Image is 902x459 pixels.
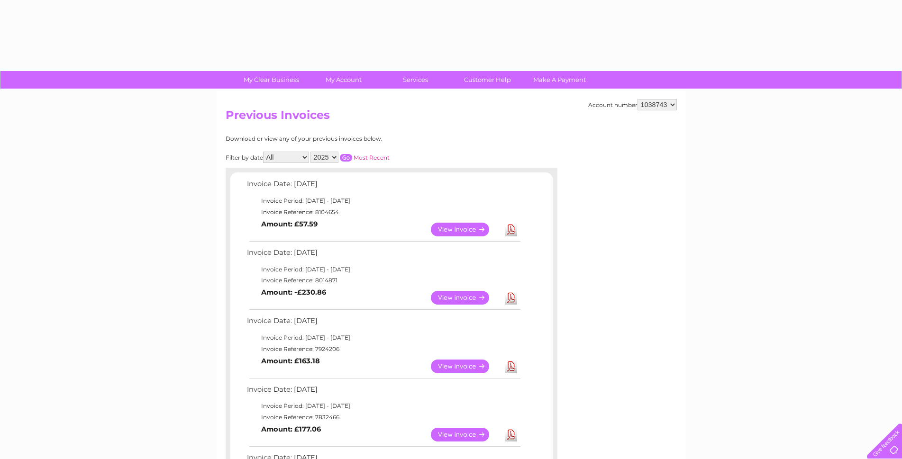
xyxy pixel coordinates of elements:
[232,71,310,89] a: My Clear Business
[431,428,501,441] a: View
[431,360,501,373] a: View
[245,400,522,412] td: Invoice Period: [DATE] - [DATE]
[245,264,522,275] td: Invoice Period: [DATE] - [DATE]
[245,332,522,343] td: Invoice Period: [DATE] - [DATE]
[304,71,383,89] a: My Account
[245,343,522,355] td: Invoice Reference: 7924206
[431,223,501,236] a: View
[245,412,522,423] td: Invoice Reference: 7832466
[261,288,326,297] b: Amount: -£230.86
[505,428,517,441] a: Download
[520,71,599,89] a: Make A Payment
[261,220,318,228] b: Amount: £57.59
[245,207,522,218] td: Invoice Reference: 8104654
[245,246,522,264] td: Invoice Date: [DATE]
[588,99,677,110] div: Account number
[261,425,321,433] b: Amount: £177.06
[245,195,522,207] td: Invoice Period: [DATE] - [DATE]
[448,71,527,89] a: Customer Help
[226,135,474,142] div: Download or view any of your previous invoices below.
[226,152,474,163] div: Filter by date
[245,315,522,332] td: Invoice Date: [DATE]
[431,291,501,305] a: View
[505,291,517,305] a: Download
[505,223,517,236] a: Download
[505,360,517,373] a: Download
[376,71,455,89] a: Services
[245,178,522,195] td: Invoice Date: [DATE]
[354,154,390,161] a: Most Recent
[226,108,677,126] h2: Previous Invoices
[245,383,522,401] td: Invoice Date: [DATE]
[245,275,522,286] td: Invoice Reference: 8014871
[261,357,320,365] b: Amount: £163.18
